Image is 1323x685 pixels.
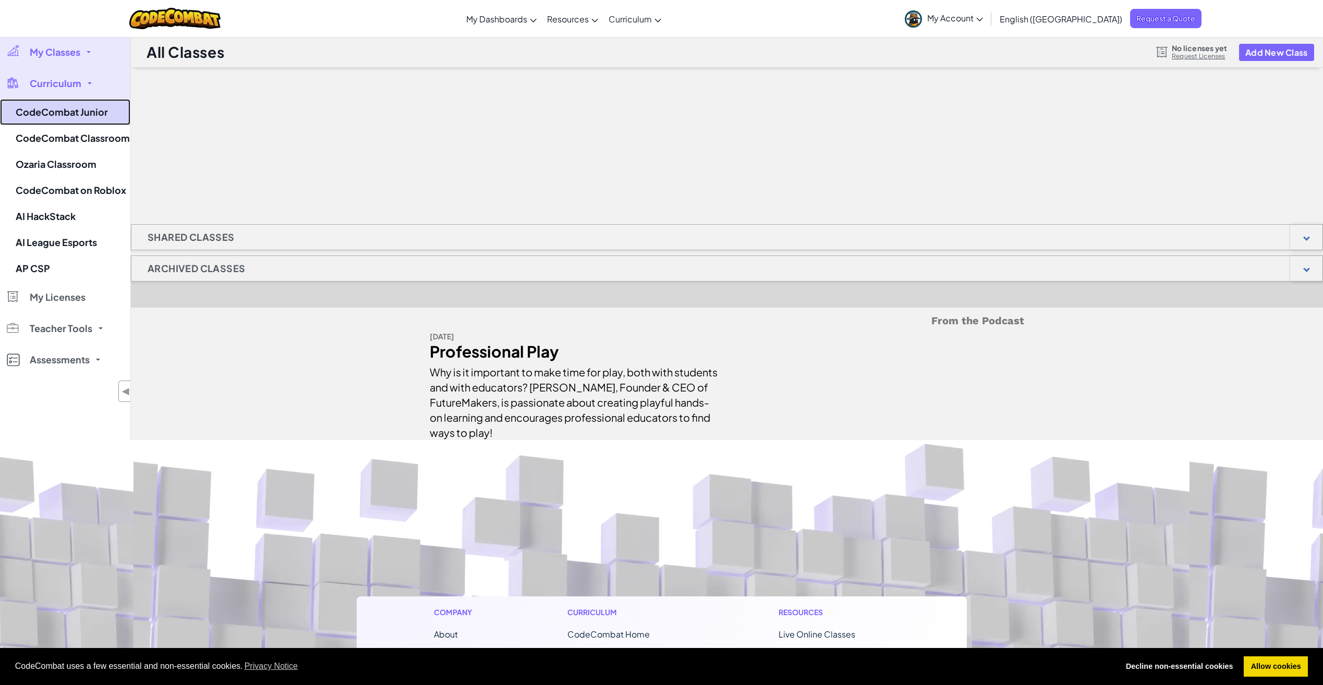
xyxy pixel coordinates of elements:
span: Assessments [30,355,90,364]
h1: Shared Classes [131,224,251,250]
a: English ([GEOGRAPHIC_DATA]) [994,5,1127,33]
span: My Licenses [30,292,86,302]
span: ◀ [122,384,130,399]
span: Resources [547,14,589,25]
a: allow cookies [1244,656,1308,677]
div: [DATE] [430,329,719,344]
img: avatar [905,10,922,28]
h1: Archived Classes [131,255,261,282]
a: My Dashboards [461,5,542,33]
h1: Company [434,607,482,618]
a: Curriculum [603,5,666,33]
a: Live Online Classes [779,629,855,640]
span: Curriculum [30,79,81,88]
span: English ([GEOGRAPHIC_DATA]) [1000,14,1122,25]
span: My Account [927,13,983,23]
a: Request Licenses [1172,52,1227,60]
a: About [434,629,458,640]
h1: All Classes [147,42,224,62]
a: learn more about cookies [243,658,300,674]
button: Add New Class [1239,44,1314,61]
span: Teacher Tools [30,324,92,333]
a: Request a Quote [1130,9,1201,28]
h5: From the Podcast [430,313,1024,329]
span: CodeCombat uses a few essential and non-essential cookies. [15,658,1111,674]
span: My Dashboards [466,14,527,25]
span: No licenses yet [1172,44,1227,52]
span: CodeCombat Home [567,629,650,640]
img: CodeCombat logo [129,8,221,29]
a: My Account [900,2,988,35]
a: deny cookies [1119,656,1240,677]
div: Professional Play [430,344,719,359]
a: Resources [542,5,603,33]
h1: Curriculum [567,607,694,618]
span: My Classes [30,47,80,57]
span: Curriculum [609,14,652,25]
div: Why is it important to make time for play, both with students and with educators? [PERSON_NAME], ... [430,359,719,440]
h1: Resources [779,607,890,618]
